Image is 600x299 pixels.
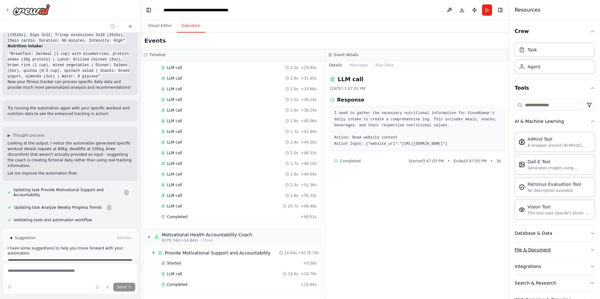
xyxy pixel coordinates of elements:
span: Suggestion [15,235,36,240]
span: 4179.74s (+14.84s) [162,238,198,243]
span: LLM call [167,65,182,70]
p: Now your fitness tracker can process specific daily data and provide much more personalized analy... [8,79,133,90]
button: Execution [177,19,205,33]
button: Upload files [93,283,102,291]
div: [DATE] 3:47:05 PM [330,86,505,91]
p: Try running the automation again with your specific workout and nutrition data to see the enhance... [8,105,133,117]
span: Completed [340,159,361,164]
button: Hide right sidebar [496,6,505,14]
button: Improve this prompt [5,283,14,291]
span: ▼ [147,235,151,240]
button: Hide left sidebar [144,6,153,14]
button: Integrations [515,258,595,275]
span: Started [167,261,181,266]
span: LLM call [167,271,182,276]
span: LLM call [167,172,182,177]
button: Database & Data [515,225,595,241]
button: Crew [515,23,595,40]
code: "[DATE]: Chest & [MEDICAL_DATA] - Bench press 3x8 (135lbs), Dips 3x12, Tricep extensions 3x10 (25... [8,27,126,44]
span: + 14.78s [301,271,317,276]
button: Messages [346,61,372,70]
span: 1.8s [290,118,298,123]
span: • 1 task [201,238,213,243]
span: LLM call [167,129,182,134]
span: 14.84s [284,250,297,255]
span: + 38.24s [301,108,317,113]
span: 2.4s [290,140,298,145]
img: Dalletool [519,161,525,168]
span: LLM call [167,204,182,209]
span: 2.0s [290,108,298,113]
span: + 0.00s [303,261,317,266]
h2: Events [144,36,166,45]
span: LLM call [167,150,182,155]
span: LLM call [167,87,182,92]
nav: breadcrumb [163,7,234,13]
span: Thought process [13,133,44,138]
span: LLM call [167,108,182,113]
button: Send [113,283,135,291]
pre: I need to gather the necessary nutritional information for VinodKumar's daily intake to create a ... [334,110,501,147]
div: AIMind Tool [528,136,591,142]
span: 2.2s [290,97,298,102]
div: A wrapper around [AI-Minds]([URL][DOMAIN_NAME]). Useful for when you need answers to questions fr... [528,143,591,148]
button: Visual Editor [143,19,177,33]
div: Task [528,47,537,53]
button: File & Document [515,242,595,258]
span: ▶ [8,133,10,138]
span: 1.9s [290,87,298,92]
span: LLM call [167,76,182,81]
span: + 40.06s [301,118,317,123]
div: This tool uses OpenAI's Vision API to describe the contents of an image. [528,211,591,216]
span: + 99.48s [301,204,317,209]
div: Crew [515,40,595,79]
div: Integrations [515,263,541,270]
strong: Nutrition Intake: [8,44,43,48]
span: + 44.30s [301,140,317,145]
button: Dismiss [116,235,133,241]
span: 1.7s [290,161,298,166]
span: + 14.84s [301,282,317,287]
button: AI & Machine Learning [515,113,595,129]
span: ▼ [152,250,155,255]
div: Agent [528,64,540,70]
img: Patronusevaltool [519,184,525,190]
span: + 48.10s [301,161,317,166]
div: No description available [528,188,581,193]
span: 1.8s [290,172,298,177]
button: Switch to previous chat [108,23,123,30]
span: LLM call [167,97,182,102]
span: + 46.33s [301,150,317,155]
span: Send [117,285,126,290]
button: Search & Research [515,275,595,291]
span: + 41.89s [301,129,317,134]
div: Patronus Evaluation Tool [528,181,581,187]
div: File & Document [515,247,551,253]
div: Generates images using OpenAI's Dall-E model. [528,165,591,170]
p: Looking at the output, I notice the automation generated specific workout details (squats at 80kg... [8,140,133,169]
p: Let me improve the automation flow: [8,170,133,176]
span: + 31.95s [301,76,317,81]
img: Logo [13,4,50,15]
button: Details [325,61,346,70]
span: + 36.14s [301,97,317,102]
span: 14.6s [288,271,298,276]
button: ▶Thought process [8,133,44,138]
span: Updating task Provide Motivational Support and Accountability [13,187,119,197]
span: + 29.95s [301,65,317,70]
h4: Resources [515,6,540,14]
span: Started 3:47:03 PM [409,159,444,164]
span: Completed [167,282,187,287]
span: 2.0s [290,150,298,155]
div: Dall-E Tool [528,159,591,165]
div: Database & Data [515,230,552,236]
img: Visiontool [519,207,525,213]
img: Aimindtool [519,139,525,145]
h2: LLM call [338,75,363,84]
span: 1.9s [290,76,298,81]
span: Ended 3:47:05 PM [454,159,487,164]
span: LLM call [167,118,182,123]
div: Search & Research [515,280,556,286]
button: Raw Data [372,61,397,70]
span: • [447,159,450,164]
